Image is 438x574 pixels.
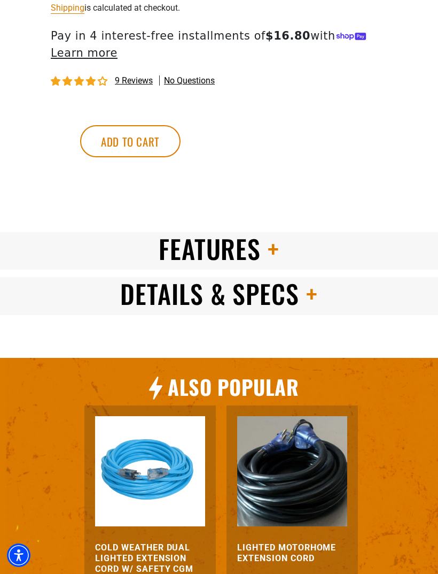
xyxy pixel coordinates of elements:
[115,75,153,86] span: 9 reviews
[164,75,215,87] span: No questions
[51,1,430,15] div: is calculated at checkout.
[95,416,205,526] img: Light Blue
[51,3,84,13] a: Shipping
[168,374,299,400] h2: Also Popular
[237,542,347,564] a: Lighted Motorhome Extension Cord
[51,76,109,87] span: 4.11 stars
[237,416,347,526] img: black
[120,274,299,312] span: Details & Specs
[80,125,181,157] button: Add to cart
[159,229,261,267] span: Features
[7,544,30,567] div: Accessibility Menu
